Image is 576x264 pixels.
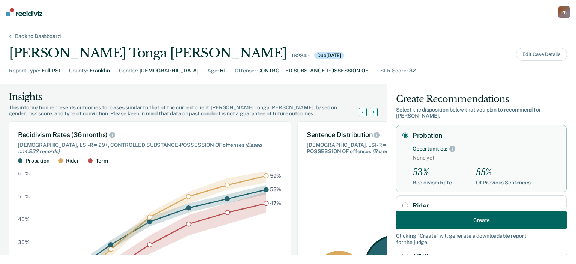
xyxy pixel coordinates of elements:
[307,142,469,155] div: [DEMOGRAPHIC_DATA], LSI-R = 29+, CONTROLLED SUBSTANCE-POSSESSION OF offenses
[396,107,567,119] div: Select the disposition below that you plan to recommend for [PERSON_NAME] .
[9,67,40,75] div: Report Type :
[412,167,452,178] div: 53%
[270,173,282,179] text: 59%
[25,158,49,164] div: Probation
[18,142,282,155] div: [DEMOGRAPHIC_DATA], LSI-R = 29+, CONTROLLED SUBSTANCE-POSSESSION OF offenses
[270,201,282,207] text: 47%
[291,53,310,59] div: 162849
[18,193,30,199] text: 50%
[9,91,368,103] div: Insights
[18,239,30,245] text: 30%
[412,146,447,152] div: Opportunities:
[139,67,198,75] div: [DEMOGRAPHIC_DATA]
[476,180,531,186] div: Of Previous Sentences
[516,48,567,61] button: Edit Case Details
[18,142,261,154] span: (Based on 4,932 records )
[270,173,282,206] g: text
[18,131,282,139] div: Recidivism Rates (36 months)
[9,45,287,61] div: [PERSON_NAME] Tonga [PERSON_NAME]
[9,104,368,117] div: This information represents outcomes for cases similar to that of the current client, [PERSON_NAM...
[396,93,567,105] div: Create Recommendations
[396,233,567,246] div: Clicking " Create " will generate a downloadable report for the judge.
[270,187,282,193] text: 53%
[412,155,560,161] span: None yet
[372,148,432,154] span: (Based on 6,049 records )
[377,67,408,75] div: LSI-R Score :
[207,67,219,75] div: Age :
[409,67,415,75] div: 32
[18,216,30,222] text: 40%
[412,180,452,186] div: Recidivism Rate
[257,67,368,75] div: CONTROLLED SUBSTANCE-POSSESSION OF
[96,158,108,164] div: Term
[220,67,226,75] div: 61
[18,170,30,177] text: 60%
[42,67,60,75] div: Full PSI
[412,202,560,210] label: Rider
[314,52,344,59] div: Due [DATE]
[235,67,256,75] div: Offense :
[69,67,88,75] div: County :
[558,6,570,18] button: PK
[119,67,138,75] div: Gender :
[396,211,567,229] button: Create
[558,6,570,18] div: P K
[6,33,70,39] div: Back to Dashboard
[6,8,42,16] img: Recidiviz
[307,131,469,139] div: Sentence Distribution
[90,67,110,75] div: Franklin
[66,158,79,164] div: Rider
[476,167,531,178] div: 55%
[412,131,560,140] label: Probation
